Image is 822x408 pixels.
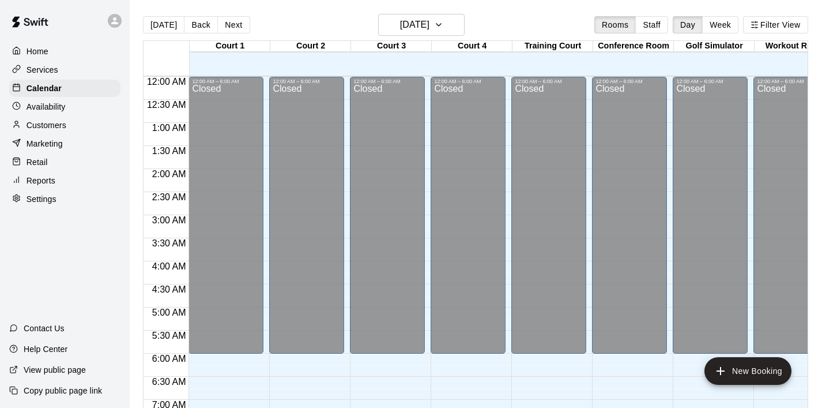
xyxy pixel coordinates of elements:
div: 12:00 AM – 6:00 AM [353,78,421,84]
div: Court 2 [270,41,351,52]
p: View public page [24,364,86,376]
p: Services [27,64,58,76]
button: add [704,357,791,385]
div: Court 4 [432,41,512,52]
a: Reports [9,172,120,189]
div: Closed [273,84,341,358]
button: Rooms [594,16,636,33]
div: 12:00 AM – 6:00 AM [515,78,583,84]
div: Court 1 [190,41,270,52]
span: 6:30 AM [149,377,189,387]
a: Marketing [9,135,120,152]
a: Customers [9,117,120,134]
div: 12:00 AM – 6:00 AM [595,78,663,84]
p: Customers [27,119,66,131]
span: 5:30 AM [149,331,189,340]
span: 4:30 AM [149,285,189,294]
span: 5:00 AM [149,308,189,317]
a: Availability [9,98,120,115]
div: 12:00 AM – 6:00 AM: Closed [269,77,344,354]
div: 12:00 AM – 6:00 AM: Closed [431,77,506,354]
a: Calendar [9,80,120,97]
button: Back [184,16,218,33]
button: Filter View [743,16,808,33]
div: 12:00 AM – 6:00 AM: Closed [592,77,667,354]
span: 3:00 AM [149,215,189,225]
div: Conference Room [593,41,674,52]
p: Help Center [24,343,67,355]
p: Home [27,46,48,57]
button: Staff [635,16,668,33]
span: 12:30 AM [144,100,189,110]
h6: [DATE] [400,17,429,33]
div: 12:00 AM – 6:00 AM: Closed [673,77,748,354]
div: Training Court [512,41,593,52]
p: Marketing [27,138,63,149]
div: 12:00 AM – 6:00 AM: Closed [511,77,586,354]
span: 2:00 AM [149,169,189,179]
span: 1:00 AM [149,123,189,133]
span: 1:30 AM [149,146,189,156]
p: Contact Us [24,323,65,334]
p: Calendar [27,83,62,94]
a: Home [9,43,120,60]
span: 12:00 AM [144,77,189,87]
div: Closed [595,84,663,358]
div: Court 3 [351,41,432,52]
p: Settings [27,193,56,205]
p: Copy public page link [24,385,102,396]
div: Closed [192,84,260,358]
span: 4:00 AM [149,261,189,271]
a: Retail [9,154,120,171]
button: Next [217,16,250,33]
span: 2:30 AM [149,192,189,202]
button: Day [673,16,703,33]
button: [DATE] [378,14,465,36]
div: 12:00 AM – 6:00 AM [676,78,744,84]
div: 12:00 AM – 6:00 AM [434,78,502,84]
a: Services [9,61,120,78]
div: 12:00 AM – 6:00 AM: Closed [350,77,425,354]
div: 12:00 AM – 6:00 AM [273,78,341,84]
div: 12:00 AM – 6:00 AM: Closed [188,77,263,354]
div: Closed [676,84,744,358]
div: Closed [515,84,583,358]
div: Golf Simulator [674,41,755,52]
div: Closed [353,84,421,358]
a: Settings [9,190,120,208]
span: 6:00 AM [149,354,189,364]
p: Reports [27,175,55,186]
button: Week [702,16,738,33]
span: 3:30 AM [149,238,189,248]
div: Closed [434,84,502,358]
button: [DATE] [143,16,184,33]
p: Availability [27,101,66,113]
p: Retail [27,156,48,168]
div: 12:00 AM – 6:00 AM [192,78,260,84]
